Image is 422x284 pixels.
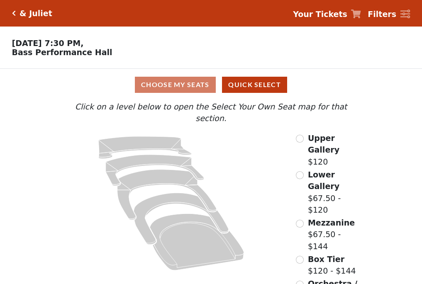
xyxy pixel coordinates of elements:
path: Lower Gallery - Seats Available: 97 [106,155,204,186]
span: Mezzanine [308,218,355,227]
p: Click on a level below to open the Select Your Own Seat map for that section. [59,101,363,124]
a: Filters [368,8,410,20]
a: Your Tickets [293,8,361,20]
button: Quick Select [222,77,287,93]
path: Upper Gallery - Seats Available: 163 [99,136,192,159]
label: $67.50 - $144 [308,217,363,252]
strong: Filters [368,10,396,19]
label: $120 [308,132,363,168]
strong: Your Tickets [293,10,347,19]
path: Orchestra / Parterre Circle - Seats Available: 36 [150,214,244,270]
label: $120 - $144 [308,253,356,277]
label: $67.50 - $120 [308,169,363,216]
a: Click here to go back to filters [12,10,16,16]
h5: & Juliet [20,9,52,18]
span: Box Tier [308,255,344,264]
span: Lower Gallery [308,170,339,191]
span: Upper Gallery [308,134,339,155]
